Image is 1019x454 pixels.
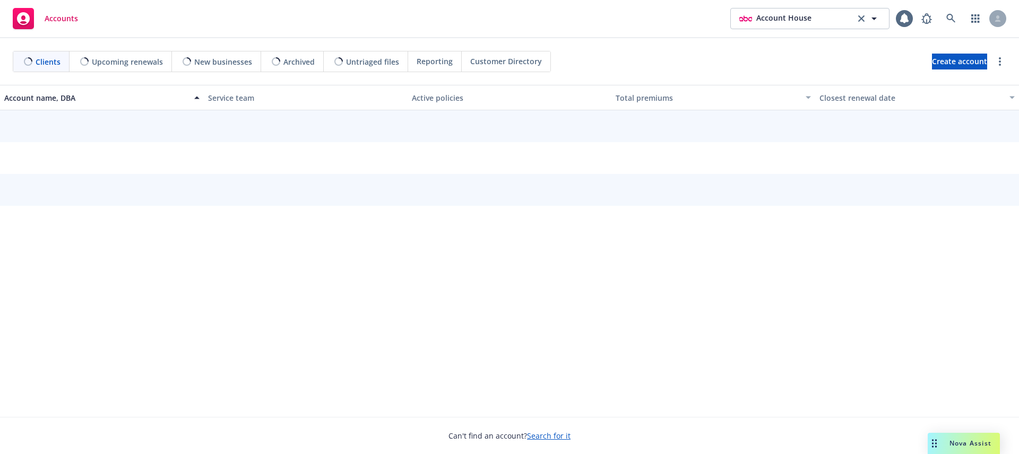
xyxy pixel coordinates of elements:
img: photo [739,12,752,25]
span: Archived [283,56,315,67]
span: Can't find an account? [448,430,571,441]
a: Accounts [8,4,82,33]
span: Accounts [45,14,78,23]
span: Untriaged files [346,56,399,67]
button: Closest renewal date [815,85,1019,110]
a: Search for it [527,431,571,441]
span: Nova Assist [949,439,991,448]
span: Upcoming renewals [92,56,163,67]
div: Account name, DBA [4,92,188,103]
span: Customer Directory [470,56,542,67]
div: Total premiums [616,92,799,103]
span: New businesses [194,56,252,67]
div: Closest renewal date [819,92,1003,103]
a: Report a Bug [916,8,937,29]
span: Reporting [417,56,453,67]
div: Active policies [412,92,607,103]
button: Nova Assist [928,433,1000,454]
a: more [994,55,1006,68]
span: Account House [756,12,811,25]
button: Total premiums [611,85,815,110]
button: Active policies [408,85,611,110]
a: Create account [932,54,987,69]
span: Clients [36,56,61,67]
div: Drag to move [928,433,941,454]
a: clear selection [855,12,868,25]
div: Service team [208,92,403,103]
a: Search [940,8,962,29]
span: Create account [932,51,987,72]
button: Service team [204,85,408,110]
a: Switch app [965,8,986,29]
button: photoAccount Houseclear selection [730,8,890,29]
